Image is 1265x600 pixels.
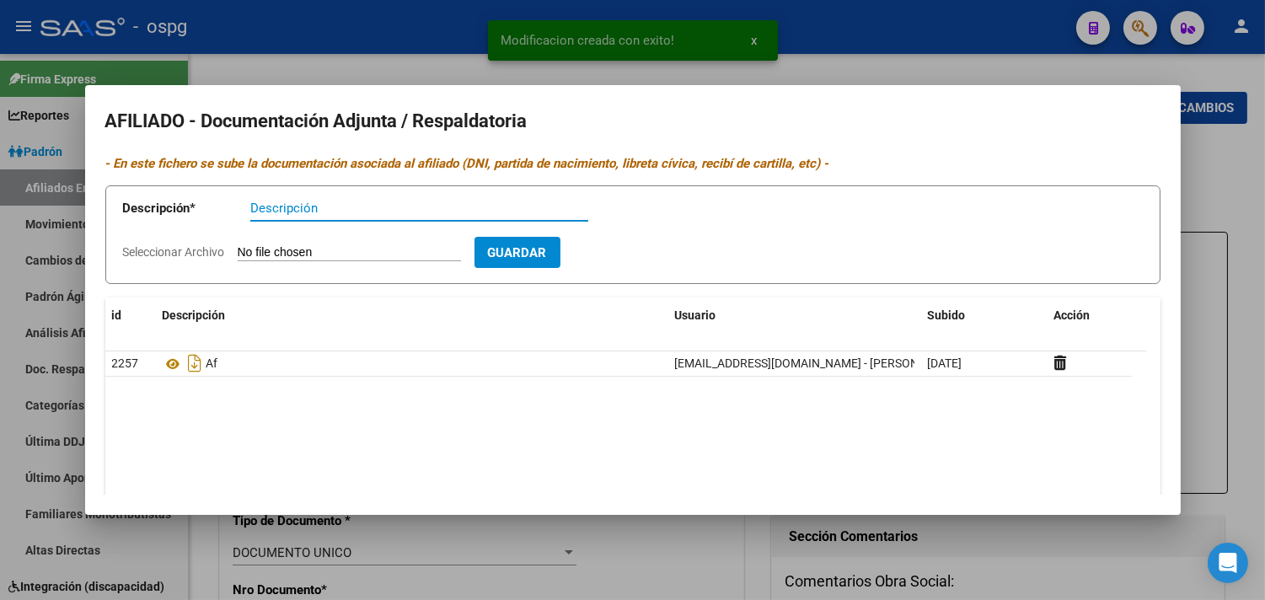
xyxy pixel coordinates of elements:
[163,308,226,322] span: Descripción
[206,357,218,371] span: Af
[156,297,668,334] datatable-header-cell: Descripción
[675,308,716,322] span: Usuario
[921,297,1048,334] datatable-header-cell: Subido
[668,297,921,334] datatable-header-cell: Usuario
[928,308,966,322] span: Subido
[185,350,206,377] i: Descargar documento
[112,356,139,370] span: 2257
[928,356,962,370] span: [DATE]
[123,245,225,259] span: Seleccionar Archivo
[474,237,560,268] button: Guardar
[105,297,156,334] datatable-header-cell: id
[1208,543,1248,583] div: Open Intercom Messenger
[105,156,829,171] i: - En este fichero se sube la documentación asociada al afiliado (DNI, partida de nacimiento, libr...
[123,199,250,218] p: Descripción
[488,245,547,260] span: Guardar
[112,308,122,322] span: id
[105,105,1160,137] h2: AFILIADO - Documentación Adjunta / Respaldatoria
[1054,308,1091,322] span: Acción
[1048,297,1132,334] datatable-header-cell: Acción
[675,356,961,370] span: [EMAIL_ADDRESS][DOMAIN_NAME] - [PERSON_NAME]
